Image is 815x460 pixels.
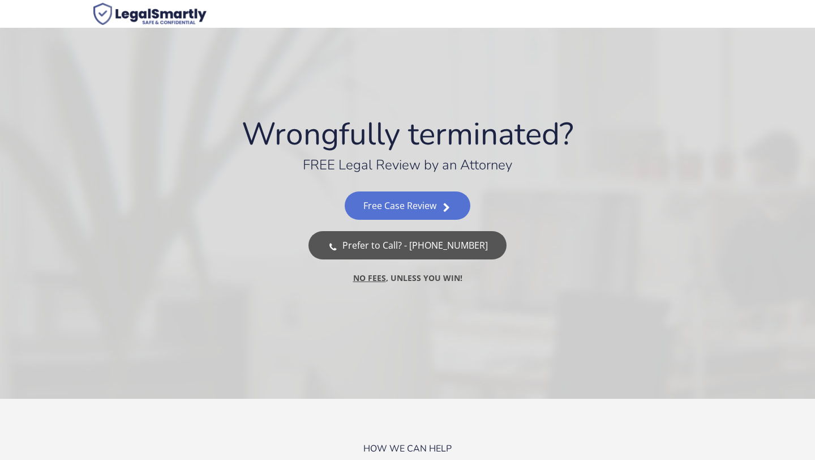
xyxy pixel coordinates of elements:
[93,3,207,25] img: Case Evaluation Calculator | Powered By LegalSmartly
[353,272,386,283] u: NO FEES
[353,272,462,283] span: , UNLESS YOU WIN!
[308,231,506,259] a: Prefer to Call? - [PHONE_NUMBER]
[93,158,722,180] div: FREE Legal Review by an Attorney
[93,118,722,158] div: Wrongfully terminated?
[345,191,470,220] a: Free Case Review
